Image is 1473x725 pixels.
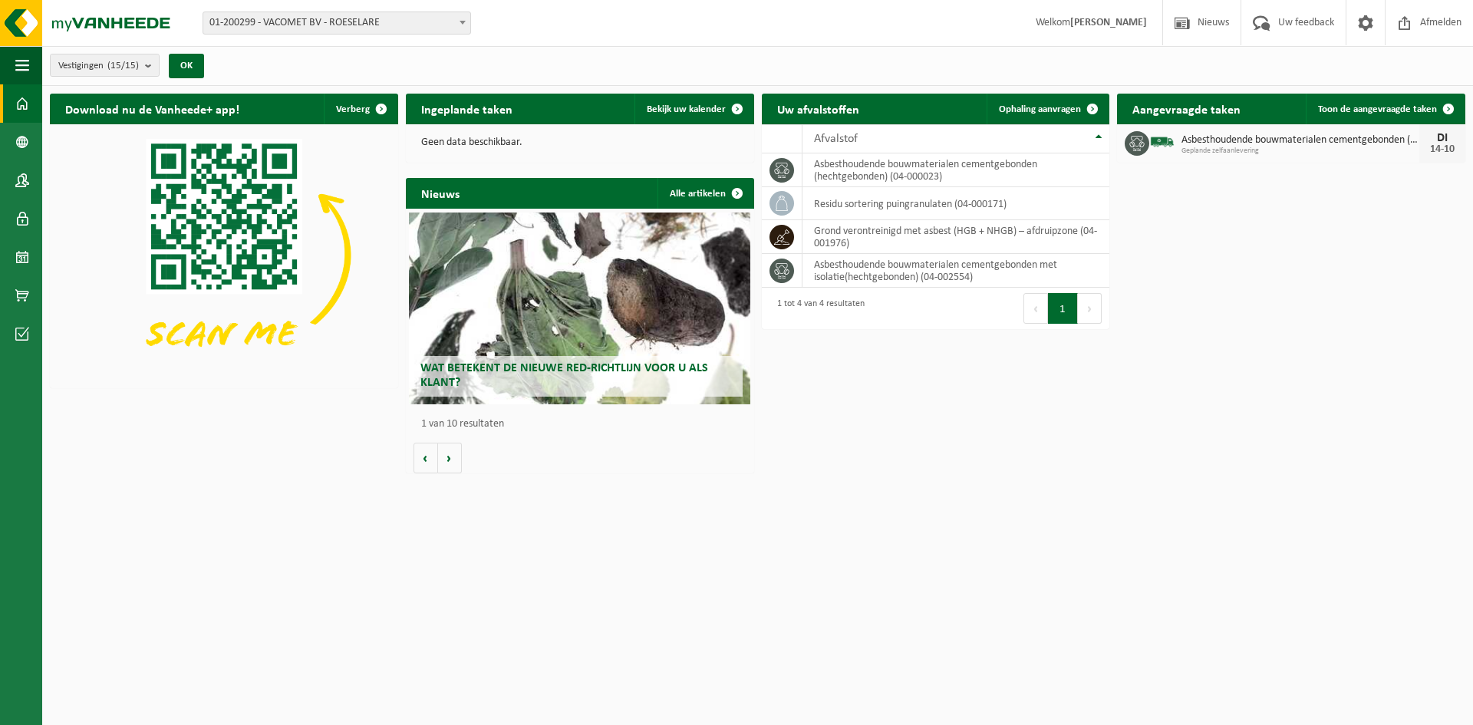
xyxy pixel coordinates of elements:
[107,61,139,71] count: (15/15)
[1181,147,1419,156] span: Geplande zelfaanlevering
[647,104,726,114] span: Bekijk uw kalender
[1117,94,1256,124] h2: Aangevraagde taken
[1048,293,1078,324] button: 1
[421,419,746,430] p: 1 van 10 resultaten
[987,94,1108,124] a: Ophaling aanvragen
[1427,132,1458,144] div: DI
[203,12,470,34] span: 01-200299 - VACOMET BV - ROESELARE
[802,153,1110,187] td: asbesthoudende bouwmaterialen cementgebonden (hechtgebonden) (04-000023)
[336,104,370,114] span: Verberg
[634,94,753,124] a: Bekijk uw kalender
[50,124,398,385] img: Download de VHEPlus App
[169,54,204,78] button: OK
[1078,293,1102,324] button: Next
[769,292,865,325] div: 1 tot 4 van 4 resultaten
[1318,104,1437,114] span: Toon de aangevraagde taken
[203,12,471,35] span: 01-200299 - VACOMET BV - ROESELARE
[409,213,750,404] a: Wat betekent de nieuwe RED-richtlijn voor u als klant?
[1023,293,1048,324] button: Previous
[802,220,1110,254] td: grond verontreinigd met asbest (HGB + NHGB) – afdruipzone (04-001976)
[406,94,528,124] h2: Ingeplande taken
[762,94,875,124] h2: Uw afvalstoffen
[324,94,397,124] button: Verberg
[657,178,753,209] a: Alle artikelen
[438,443,462,473] button: Volgende
[421,137,739,148] p: Geen data beschikbaar.
[420,362,708,389] span: Wat betekent de nieuwe RED-richtlijn voor u als klant?
[414,443,438,473] button: Vorige
[1149,129,1175,155] img: BL-SO-LV
[814,133,858,145] span: Afvalstof
[50,94,255,124] h2: Download nu de Vanheede+ app!
[50,54,160,77] button: Vestigingen(15/15)
[1427,144,1458,155] div: 14-10
[58,54,139,77] span: Vestigingen
[1306,94,1464,124] a: Toon de aangevraagde taken
[999,104,1081,114] span: Ophaling aanvragen
[1070,17,1147,28] strong: [PERSON_NAME]
[802,254,1110,288] td: asbesthoudende bouwmaterialen cementgebonden met isolatie(hechtgebonden) (04-002554)
[406,178,475,208] h2: Nieuws
[802,187,1110,220] td: residu sortering puingranulaten (04-000171)
[1181,134,1419,147] span: Asbesthoudende bouwmaterialen cementgebonden (hechtgebonden)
